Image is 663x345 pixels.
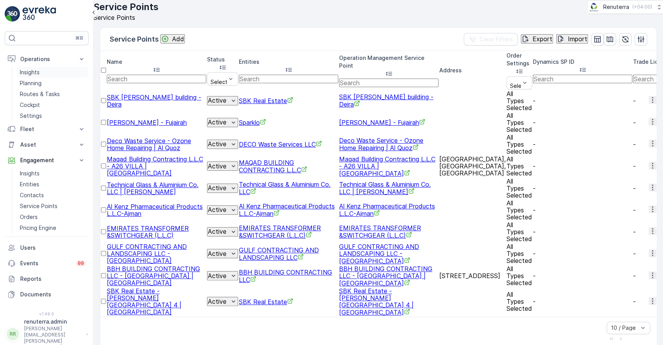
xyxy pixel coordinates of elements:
img: logo_light-DOdMpM7g.png [23,6,56,22]
a: Lulu Hypermarket - Fujairah [339,119,425,126]
span: Al Kenz Pharmaceutical Products L.L.C-Ajman [339,202,435,217]
p: Fleet [20,125,73,133]
a: Routes & Tasks [17,89,89,100]
p: Active [208,184,226,191]
td: - [533,243,632,264]
a: Users [5,240,89,256]
p: Name [107,58,206,66]
td: - [533,156,632,177]
a: SBK Real Estate - Mohd. Jassim Building 4 | Al Nahda [339,287,414,316]
a: Technical Glass & Aluminium Co. LLC | Jabel Ali [107,181,198,196]
p: Active [208,228,226,235]
button: Active [207,161,238,171]
a: DECO Waste Services LLC [239,140,322,148]
p: All Types Selected [506,265,532,286]
span: [PERSON_NAME] - Fujairah [339,119,425,126]
p: Active [208,97,226,104]
a: Reports [5,271,89,287]
button: Active [207,249,238,258]
a: SBK Real Estate [239,97,293,105]
input: Search [339,79,439,87]
span: BBH BUILDING CONTRACTING LLC - [GEOGRAPHIC_DATA] | [GEOGRAPHIC_DATA] [339,265,432,287]
p: Status [207,56,238,63]
p: Select [510,83,527,89]
a: SBK Real Estate [239,298,293,306]
p: Reports [20,275,85,283]
a: Lulu Hypermarket - Fujairah [107,119,187,126]
span: Maqad Building Contracting L.L.C - A26 VILLA | [GEOGRAPHIC_DATA] [107,155,203,177]
span: Technical Glass & Aluminium Co. LLC | [PERSON_NAME] [107,181,198,196]
span: Al Kenz Pharmaceutical Products L.L.C-Ajman [107,203,203,217]
p: Active [208,119,226,126]
a: GULF CONTRACTING AND LANDSCAPING LLC [239,246,319,261]
a: Planning [17,78,89,89]
button: Active [207,271,238,280]
p: Active [208,272,226,279]
span: MAQAD BUILDING CONTRACTING L.L.C [239,159,307,174]
input: Search [239,75,338,83]
a: Settings [17,110,89,121]
p: Active [208,250,226,257]
p: All Types Selected [506,243,532,264]
a: EMIRATES TRANSFORMER &SWITCHGEAR (L.L.C) [239,224,321,239]
p: Select [211,79,228,85]
a: Insights [17,67,89,78]
a: Service Points [17,201,89,212]
p: Active [208,163,226,170]
a: GULF CONTRACTING AND LANDSCAPING LLC - Khawaneej [107,243,187,264]
a: Events99 [5,256,89,271]
a: BBH BUILDING CONTRACTING LLC - Villa 70 Sanctuary Falls | Jumeirah Golf Estates [107,265,200,287]
a: BBH BUILDING CONTRACTING LLC - Villa 70 Sanctuary Falls | Jumeirah Golf Estates [339,265,432,287]
img: logo [5,6,20,22]
p: Contacts [20,191,44,199]
a: EMIRATES TRANSFORMER &SWITCHGEAR (L.L.C) [107,224,189,239]
p: Clear Filters [479,35,513,43]
p: Entities [239,58,338,66]
button: Fleet [5,121,89,137]
p: Users [20,244,85,252]
button: Asset [5,137,89,152]
a: Technical Glass & Aluminium Co. LLC | Jabel Ali [339,180,431,196]
td: - [533,112,632,133]
span: [PERSON_NAME] - Fujairah [107,119,187,126]
p: Engagement [20,156,73,164]
a: Sparklo [239,119,266,126]
p: Operation Management Service Point [339,54,439,70]
p: All Types Selected [506,156,532,177]
button: Operations [5,51,89,67]
span: SBK [PERSON_NAME] building -Deira [339,93,433,108]
p: Export [532,35,552,42]
td: - [533,200,632,221]
td: - [533,90,632,111]
span: SBK Real Estate - [PERSON_NAME] [GEOGRAPHIC_DATA] 4 | [GEOGRAPHIC_DATA] [107,287,181,316]
a: EMIRATES TRANSFORMER &SWITCHGEAR (L.L.C) [339,224,421,239]
p: Service Points [20,202,57,210]
p: Events [20,259,71,267]
p: ⌘B [75,35,83,41]
button: Active [207,184,238,193]
a: Orders [17,212,89,222]
a: Pricing Engine [17,222,89,233]
p: Active [208,298,226,305]
p: Insights [20,68,40,76]
a: Al Kenz Pharmaceutical Products L.L.C-Ajman [239,202,335,217]
a: Deco Waste Service - Ozone Home Repairing | Al Quoz [107,137,191,152]
button: Active [207,205,238,215]
a: Maqad Building Contracting L.L.C - A26 VILLA | Pearl Jumeirah [107,155,203,177]
p: renuterra.admin [24,318,82,326]
p: Documents [20,291,85,298]
a: Cockpit [17,100,89,110]
a: Deco Waste Service - Ozone Home Repairing | Al Quoz [339,137,423,152]
img: Screenshot_2024-07-26_at_13.33.01.png [588,3,600,11]
td: [STREET_ADDRESS] [439,265,506,287]
button: Engagement [5,152,89,168]
span: GULF CONTRACTING AND LANDSCAPING LLC - [GEOGRAPHIC_DATA] [107,243,187,264]
p: Service Points [110,34,159,45]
